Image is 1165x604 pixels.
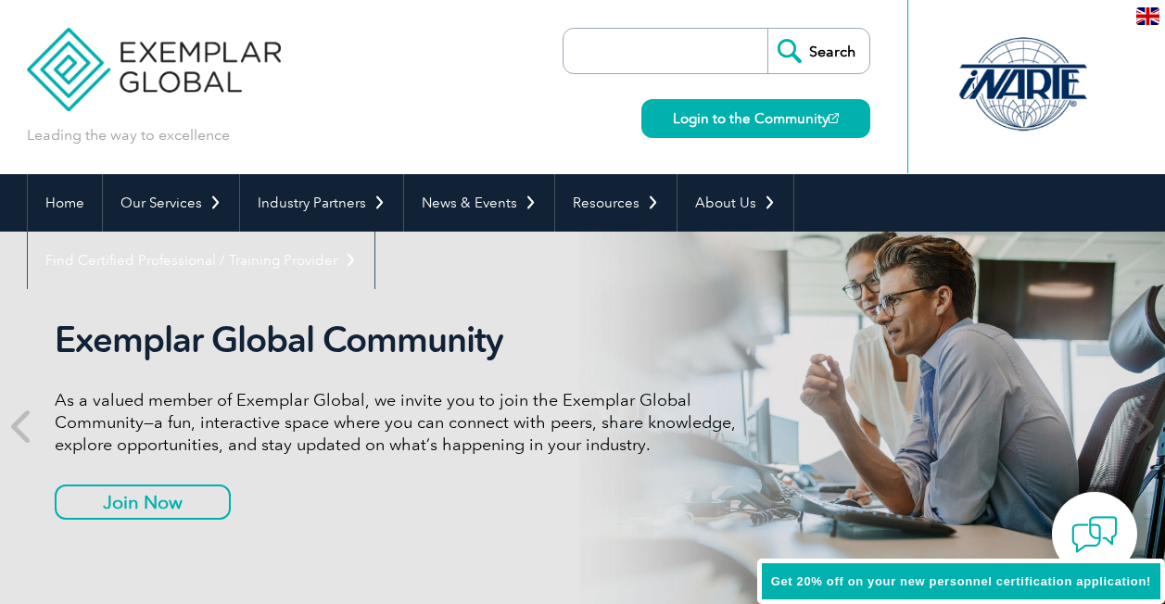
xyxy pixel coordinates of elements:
input: Search [767,29,869,73]
a: Find Certified Professional / Training Provider [28,232,374,289]
span: Get 20% off on your new personnel certification application! [771,574,1151,588]
img: contact-chat.png [1071,511,1118,558]
img: open_square.png [829,113,839,123]
a: Join Now [55,484,231,520]
a: About Us [677,174,793,232]
a: Industry Partners [240,174,403,232]
a: Login to the Community [641,99,870,138]
a: News & Events [404,174,554,232]
img: en [1136,7,1159,25]
p: Leading the way to excellence [27,125,230,145]
p: As a valued member of Exemplar Global, we invite you to join the Exemplar Global Community—a fun,... [55,389,750,456]
h2: Exemplar Global Community [55,319,750,361]
a: Home [28,174,102,232]
a: Resources [555,174,677,232]
a: Our Services [103,174,239,232]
